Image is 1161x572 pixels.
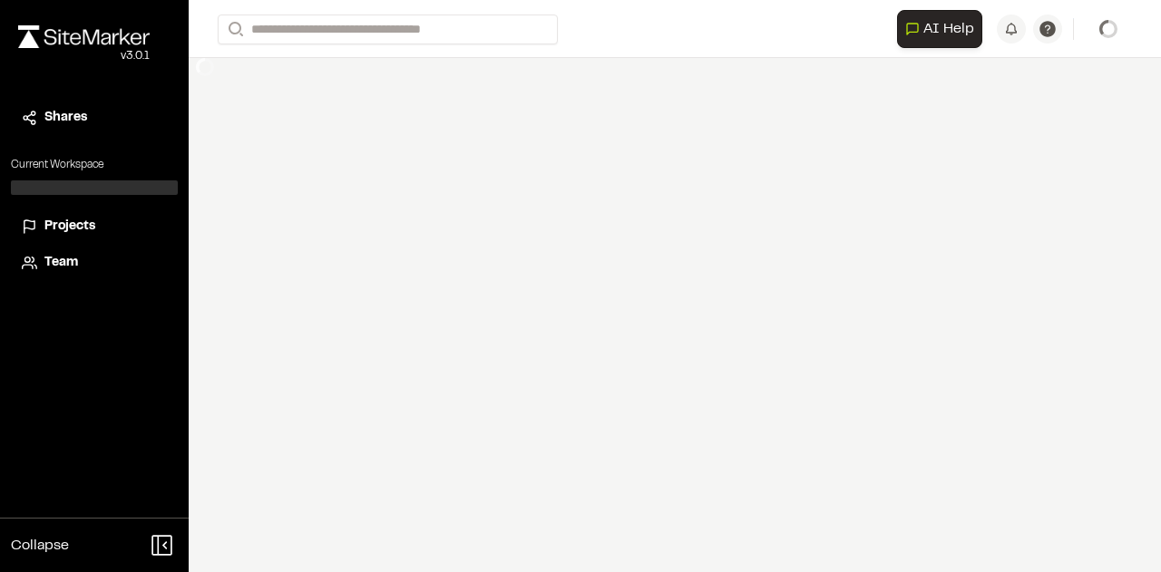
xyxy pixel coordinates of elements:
[44,253,78,273] span: Team
[44,108,87,128] span: Shares
[897,10,990,48] div: Open AI Assistant
[897,10,982,48] button: Open AI Assistant
[22,217,167,237] a: Projects
[18,48,150,64] div: Oh geez...please don't...
[18,25,150,48] img: rebrand.png
[923,18,974,40] span: AI Help
[11,157,178,173] p: Current Workspace
[218,15,250,44] button: Search
[22,253,167,273] a: Team
[44,217,95,237] span: Projects
[22,108,167,128] a: Shares
[11,535,69,557] span: Collapse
